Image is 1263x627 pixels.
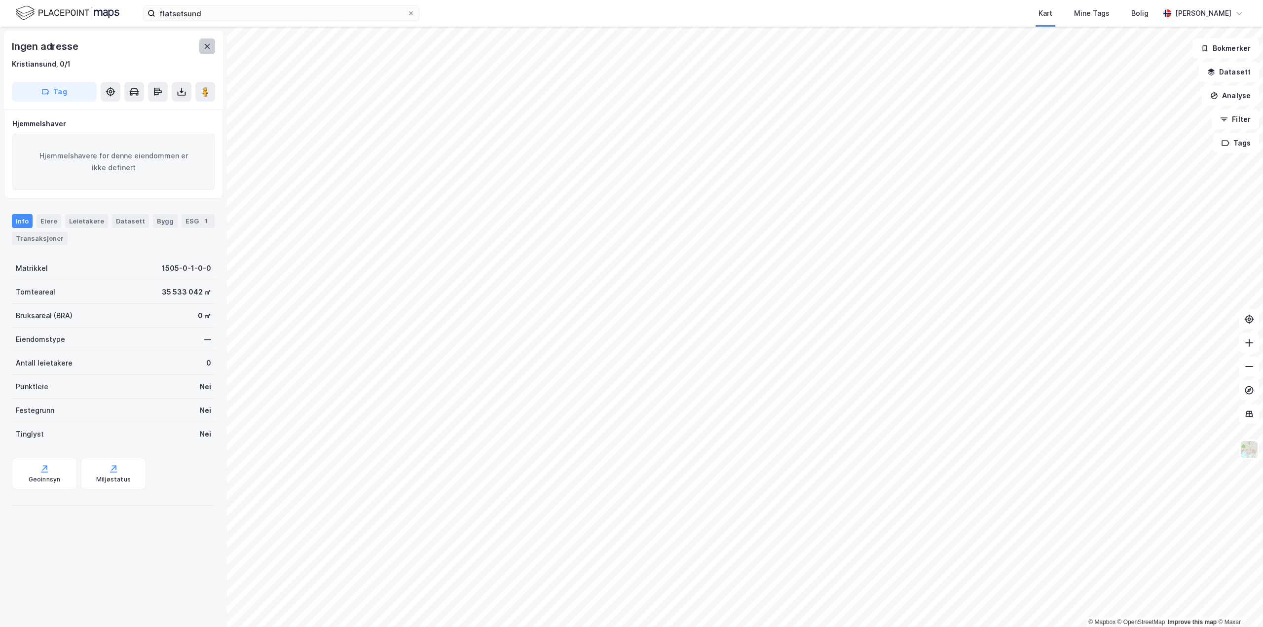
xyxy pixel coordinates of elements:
[16,357,73,369] div: Antall leietakere
[16,310,73,322] div: Bruksareal (BRA)
[200,405,211,416] div: Nei
[162,286,211,298] div: 35 533 042 ㎡
[1088,619,1115,626] a: Mapbox
[1240,440,1259,459] img: Z
[1168,619,1217,626] a: Improve this map
[16,262,48,274] div: Matrikkel
[12,118,215,130] div: Hjemmelshaver
[200,381,211,393] div: Nei
[12,214,33,228] div: Info
[1117,619,1165,626] a: OpenStreetMap
[182,214,215,228] div: ESG
[200,428,211,440] div: Nei
[1212,110,1259,129] button: Filter
[112,214,149,228] div: Datasett
[37,214,61,228] div: Eiere
[12,232,68,245] div: Transaksjoner
[153,214,178,228] div: Bygg
[162,262,211,274] div: 1505-0-1-0-0
[1214,580,1263,627] iframe: Chat Widget
[16,381,48,393] div: Punktleie
[12,58,71,70] div: Kristiansund, 0/1
[1074,7,1110,19] div: Mine Tags
[16,333,65,345] div: Eiendomstype
[1214,580,1263,627] div: Kontrollprogram for chat
[16,286,55,298] div: Tomteareal
[16,428,44,440] div: Tinglyst
[1199,62,1259,82] button: Datasett
[16,405,54,416] div: Festegrunn
[29,476,61,483] div: Geoinnsyn
[1213,133,1259,153] button: Tags
[204,333,211,345] div: —
[12,38,80,54] div: Ingen adresse
[16,4,119,22] img: logo.f888ab2527a4732fd821a326f86c7f29.svg
[1192,38,1259,58] button: Bokmerker
[1202,86,1259,106] button: Analyse
[12,82,97,102] button: Tag
[96,476,131,483] div: Miljøstatus
[1131,7,1149,19] div: Bolig
[155,6,407,21] input: Søk på adresse, matrikkel, gårdeiere, leietakere eller personer
[65,214,108,228] div: Leietakere
[1039,7,1052,19] div: Kart
[206,357,211,369] div: 0
[1175,7,1231,19] div: [PERSON_NAME]
[201,216,211,226] div: 1
[198,310,211,322] div: 0 ㎡
[12,134,215,190] div: Hjemmelshavere for denne eiendommen er ikke definert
